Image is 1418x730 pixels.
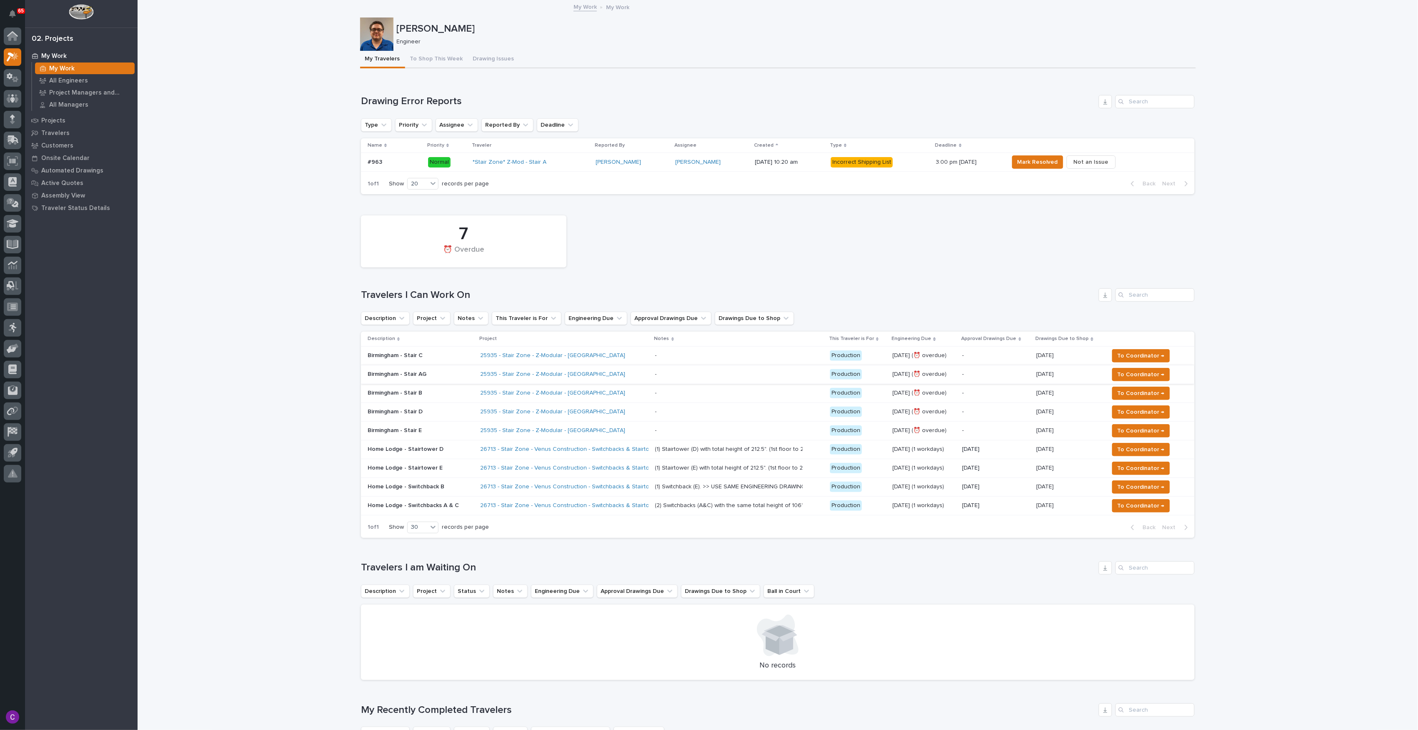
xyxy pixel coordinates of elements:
[360,51,405,68] button: My Travelers
[892,408,955,415] p: [DATE] (⏰ overdue)
[715,312,794,325] button: Drawings Due to Shop
[1124,524,1159,531] button: Back
[41,205,110,212] p: Traveler Status Details
[368,483,474,490] p: Home Lodge - Switchback B
[962,465,1030,472] p: [DATE]
[368,157,384,166] p: #963
[1124,180,1159,187] button: Back
[1117,351,1165,361] span: To Coordinator →
[361,562,1095,574] h1: Travelers I am Waiting On
[1112,480,1170,494] button: To Coordinator →
[1115,703,1195,717] input: Search
[1112,499,1170,512] button: To Coordinator →
[1036,444,1055,453] p: [DATE]
[595,141,625,150] p: Reported By
[49,101,88,109] p: All Managers
[892,371,955,378] p: [DATE] (⏰ overdue)
[368,465,474,472] p: Home Lodge - Stairtower E
[368,141,382,150] p: Name
[655,446,801,453] div: (1) Stairtower (D) with total height of 212.5". (1st floor to 2nd floor is 106.5" / 2nd floor to ...
[892,427,955,434] p: [DATE] (⏰ overdue)
[397,23,1193,35] p: [PERSON_NAME]
[565,312,627,325] button: Engineering Due
[574,2,597,11] a: My Work
[368,371,474,378] p: Birmingham - Stair AG
[361,174,386,194] p: 1 of 1
[1036,388,1055,397] p: [DATE]
[830,463,862,473] div: Production
[962,352,1030,359] p: -
[472,141,491,150] p: Traveler
[830,141,842,150] p: Type
[830,425,862,436] div: Production
[1112,387,1170,400] button: To Coordinator →
[830,482,862,492] div: Production
[764,585,814,598] button: Ball in Court
[655,465,801,472] div: (1) Stairtower (E) with total height of 212.5". (1st floor to 2nd floor is 104" / 2nd floor to 3r...
[25,164,138,177] a: Automated Drawings
[962,371,1030,378] p: -
[892,334,931,343] p: Engineering Due
[41,167,103,175] p: Automated Drawings
[962,502,1030,509] p: [DATE]
[41,155,90,162] p: Onsite Calendar
[468,51,519,68] button: Drawing Issues
[1117,501,1165,511] span: To Coordinator →
[1117,463,1165,473] span: To Coordinator →
[480,465,662,472] a: 26713 - Stair Zone - Venus Construction - Switchbacks & Stairtowers
[830,407,862,417] div: Production
[361,421,1195,440] tr: Birmingham - Stair E25935 - Stair Zone - Z-Modular - [GEOGRAPHIC_DATA] - Production[DATE] (⏰ over...
[1115,561,1195,575] input: Search
[480,483,662,490] a: 26713 - Stair Zone - Venus Construction - Switchbacks & Stairtowers
[41,130,70,137] p: Travelers
[1036,369,1055,378] p: [DATE]
[49,65,75,72] p: My Work
[41,180,83,187] p: Active Quotes
[368,334,395,343] p: Description
[480,427,625,434] a: 25935 - Stair Zone - Z-Modular - [GEOGRAPHIC_DATA]
[655,427,657,434] div: -
[1117,388,1165,398] span: To Coordinator →
[427,141,444,150] p: Priority
[1036,407,1055,415] p: [DATE]
[962,334,1017,343] p: Approval Drawings Due
[480,352,625,359] a: 25935 - Stair Zone - Z-Modular - [GEOGRAPHIC_DATA]
[361,289,1095,301] h1: Travelers I Can Work On
[408,180,428,188] div: 20
[1036,350,1055,359] p: [DATE]
[655,408,657,415] div: -
[49,77,88,85] p: All Engineers
[368,390,474,397] p: Birmingham - Stair B
[493,585,528,598] button: Notes
[10,10,21,23] div: Notifications65
[361,95,1095,107] h1: Drawing Error Reports
[32,62,138,74] a: My Work
[1115,288,1195,302] div: Search
[375,245,552,263] div: ⏰ Overdue
[1117,407,1165,417] span: To Coordinator →
[408,523,428,532] div: 30
[962,483,1030,490] p: [DATE]
[371,661,1185,670] p: No records
[892,502,955,509] p: [DATE] (1 workdays)
[892,390,955,397] p: [DATE] (⏰ overdue)
[41,142,73,150] p: Customers
[1117,370,1165,380] span: To Coordinator →
[436,118,478,132] button: Assignee
[480,502,662,509] a: 26713 - Stair Zone - Venus Construction - Switchbacks & Stairtowers
[4,708,21,726] button: users-avatar
[361,402,1195,421] tr: Birmingham - Stair D25935 - Stair Zone - Z-Modular - [GEOGRAPHIC_DATA] - Production[DATE] (⏰ over...
[25,177,138,189] a: Active Quotes
[1112,349,1170,362] button: To Coordinator →
[1117,445,1165,455] span: To Coordinator →
[473,159,546,166] a: *Stair Zone* Z-Mod - Stair A
[1138,180,1156,187] span: Back
[655,502,801,509] div: (2) Switchbacks (A&C) with the same total height of 106". >> USE SAME ENGINEERING DRAWINGS AS JOB...
[892,446,955,453] p: [DATE] (1 workdays)
[368,352,474,359] p: Birmingham - Stair C
[479,334,497,343] p: Project
[1117,426,1165,436] span: To Coordinator →
[389,524,404,531] p: Show
[361,477,1195,496] tr: Home Lodge - Switchback B26713 - Stair Zone - Venus Construction - Switchbacks & Stairtowers (1) ...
